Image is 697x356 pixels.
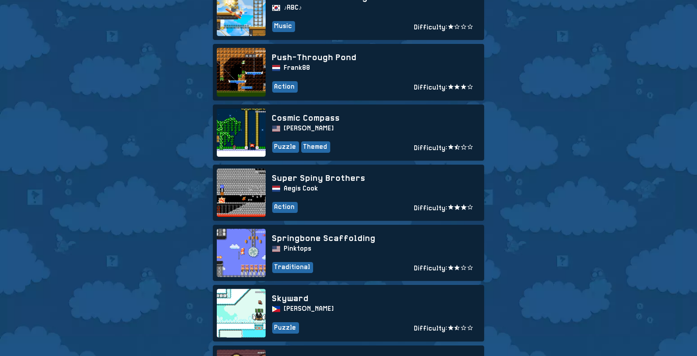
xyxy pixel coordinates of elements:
a: Level Screenshot: Super Spiny BrothersSuper Spiny BrothersAegis CookActionDifficulty: [217,169,480,217]
a: Level Screenshot: SkywardSkyward[PERSON_NAME]PuzzleDifficulty: [217,289,480,337]
a: Level Screenshot: Cosmic CompassCosmic Compass[PERSON_NAME]PuzzleThemedDifficulty: [217,108,480,157]
a: Level Screenshot: Push-Through PondPush-Through PondFrank88ActionDifficulty: [217,48,480,96]
a: Level Screenshot: Springbone ScaffoldingSpringbone ScaffoldingPinktopsTraditionalDifficulty: [217,229,480,277]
